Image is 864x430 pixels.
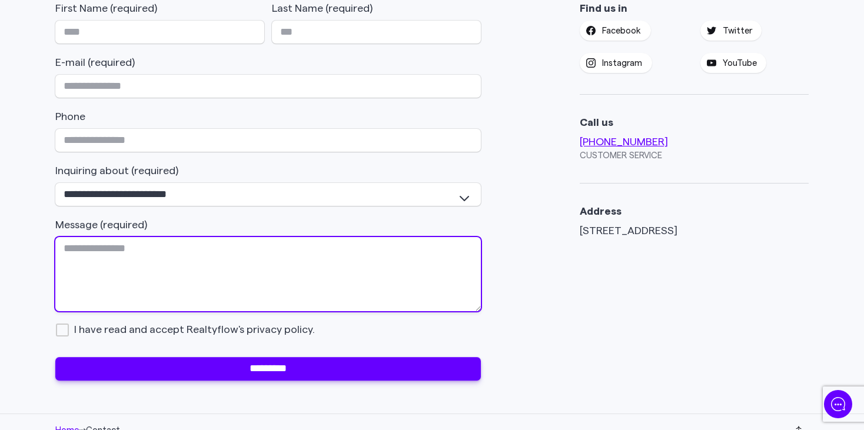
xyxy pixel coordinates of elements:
p: Call us [580,116,809,129]
iframe: gist-messenger-bubble-iframe [824,390,852,418]
span: I have read and accept Realtyflow's privacy policy. [55,323,315,336]
span: YouTube [723,58,757,69]
a: Facebook [580,21,651,41]
form: Contact form [55,2,481,381]
span: We run on Gist [98,354,149,362]
span: Facebook [602,26,641,36]
a: Twitter [700,21,762,41]
a: YouTube [700,53,767,74]
p: Address [580,205,809,218]
h1: How can we help... [18,72,218,91]
span: New conversation [76,178,141,187]
label: Inquiring about (required) [55,164,178,177]
label: First Name (required) [55,2,157,15]
a: [PHONE_NUMBER] [580,136,668,147]
button: New conversation [18,171,217,194]
label: E-mail (required) [55,56,135,69]
h2: Welcome to RealtyFlow . Let's chat — Start a new conversation below. [18,93,218,149]
address: [STREET_ADDRESS] [580,224,809,237]
span: Twitter [723,26,752,36]
label: Phone [55,110,85,123]
label: Message (required) [55,218,147,231]
label: Last Name (required) [272,2,373,15]
p: Find us in [580,2,809,15]
p: Customer Service [580,150,809,162]
a: Instagram [580,53,652,74]
span: Instagram [602,58,642,69]
img: Company Logo [18,19,36,38]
